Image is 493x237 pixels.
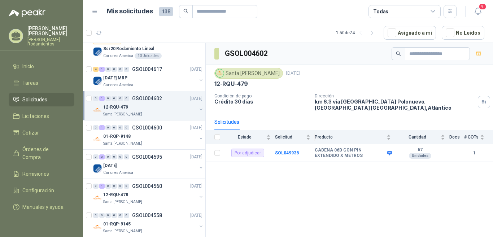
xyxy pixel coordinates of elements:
div: 0 [118,184,123,189]
div: 1 [99,125,105,130]
th: Estado [224,130,275,144]
span: Órdenes de Compra [22,145,67,161]
div: Por adjudicar [231,149,264,157]
span: # COTs [464,135,479,140]
p: Dirección [315,93,475,98]
div: 1 [99,184,105,189]
div: 0 [124,96,129,101]
b: CADENA 06B CON PIN EXTENDIDO X METROS [315,148,385,159]
p: Santa [PERSON_NAME] [103,141,142,146]
a: Licitaciones [9,109,74,123]
p: [DATE] [190,212,202,219]
p: 01-RQP-9145 [103,221,131,228]
p: GSOL004600 [132,125,162,130]
div: 0 [93,96,99,101]
a: 0 0 0 0 0 0 GSOL004558[DATE] Company Logo01-RQP-9145Santa [PERSON_NAME] [93,211,204,234]
p: GSOL004595 [132,154,162,159]
p: 12-RQU-478 [103,192,128,198]
p: [DATE] [286,70,300,77]
p: Cartones America [103,53,133,59]
p: GSOL004602 [132,96,162,101]
span: Cotizar [22,129,39,137]
span: Cantidad [395,135,439,140]
p: Crédito 30 días [214,98,309,105]
img: Company Logo [93,76,102,85]
span: search [183,9,188,14]
p: [DATE] [103,162,117,169]
span: Solicitud [275,135,305,140]
div: Solicitudes [214,118,239,126]
div: 0 [124,213,129,218]
div: 0 [124,125,129,130]
div: 0 [124,67,129,72]
div: 0 [118,125,123,130]
a: 0 3 0 0 0 0 GSOL004595[DATE] Company Logo[DATE]Cartones America [93,153,204,176]
a: Órdenes de Compra [9,142,74,164]
div: 0 [112,96,117,101]
div: 0 [112,213,117,218]
img: Company Logo [93,106,102,114]
div: 0 [105,96,111,101]
div: 0 [124,184,129,189]
a: Remisiones [9,167,74,181]
a: Cotizar [9,126,74,140]
span: Remisiones [22,170,49,178]
p: [DATE] [190,124,202,131]
a: Configuración [9,184,74,197]
div: 0 [93,154,99,159]
div: 0 [105,154,111,159]
span: Licitaciones [22,112,49,120]
img: Company Logo [93,223,102,231]
p: Cartones America [103,170,133,176]
p: Condición de pago [214,93,309,98]
div: 0 [118,154,123,159]
div: 10 Unidades [135,53,162,59]
span: 138 [159,7,173,16]
div: 3 [99,154,105,159]
p: [DATE] [190,66,202,73]
a: Inicio [9,60,74,73]
div: 0 [112,67,117,72]
div: 0 [118,213,123,218]
div: 0 [93,184,99,189]
div: Todas [373,8,388,16]
th: Solicitud [275,130,315,144]
p: 01-RQP-9148 [103,133,131,140]
div: 1 [99,96,105,101]
img: Company Logo [93,193,102,202]
div: 0 [112,154,117,159]
p: [PERSON_NAME] Rodamientos [27,38,74,46]
p: 12-RQU-479 [103,104,128,111]
p: GSOL004560 [132,184,162,189]
div: 0 [105,184,111,189]
img: Logo peakr [9,9,45,17]
p: Santa [PERSON_NAME] [103,228,142,234]
th: Producto [315,130,395,144]
a: Tareas [9,76,74,90]
a: Por cotizarSOL050509[DATE] Company LogoSsr20 Rodamiento LinealCartones America10 Unidades [83,33,205,62]
p: [PERSON_NAME] [PERSON_NAME] [27,26,74,36]
a: 0 1 0 0 0 0 GSOL004600[DATE] Company Logo01-RQP-9148Santa [PERSON_NAME] [93,123,204,146]
button: No Leídos [442,26,484,40]
img: Company Logo [93,164,102,173]
div: 0 [105,67,111,72]
p: [DATE] [190,183,202,190]
h3: GSOL004602 [225,48,269,59]
div: 0 [112,125,117,130]
span: Solicitudes [22,96,47,104]
div: 1 [99,67,105,72]
img: Company Logo [93,47,102,56]
span: Producto [315,135,385,140]
div: 0 [105,213,111,218]
p: Cartones America [103,82,133,88]
th: # COTs [464,130,493,144]
span: Manuales y ayuda [22,203,64,211]
span: Configuración [22,186,54,194]
span: Inicio [22,62,34,70]
th: Cantidad [395,130,449,144]
div: 0 [93,125,99,130]
span: Tareas [22,79,38,87]
p: [DATE] [190,95,202,102]
a: Manuales y ayuda [9,200,74,214]
a: 4 1 0 0 0 0 GSOL004617[DATE] Company Logo[DATE] MRPCartones America [93,65,204,88]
